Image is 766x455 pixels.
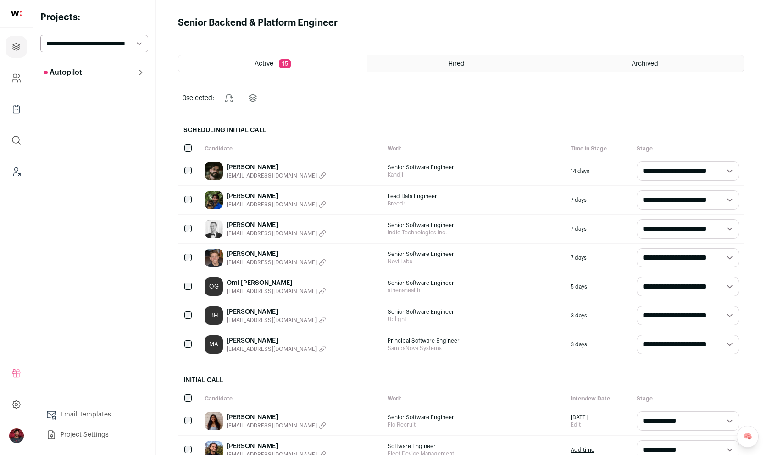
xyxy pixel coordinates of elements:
a: 🧠 [737,426,759,448]
h1: Senior Backend & Platform Engineer [178,17,338,29]
span: Indio Technologies Inc. [388,229,561,236]
span: [EMAIL_ADDRESS][DOMAIN_NAME] [227,316,317,324]
span: [EMAIL_ADDRESS][DOMAIN_NAME] [227,422,317,429]
h2: Initial Call [178,370,744,390]
a: MA [205,335,223,354]
span: Senior Software Engineer [388,279,561,287]
span: [EMAIL_ADDRESS][DOMAIN_NAME] [227,172,317,179]
span: [EMAIL_ADDRESS][DOMAIN_NAME] [227,230,317,237]
h2: Scheduling Initial Call [178,120,744,140]
p: Autopilot [44,67,82,78]
span: Flo Recruit [388,421,561,428]
span: 0 [183,95,186,101]
span: athenahealth [388,287,561,294]
span: Uplight [388,316,561,323]
img: 0c1a567191cbaf63f217fdb216301fb2b047c400b709108fa4163a48e7a634f6.jpg [205,412,223,430]
a: Company and ATS Settings [6,67,27,89]
span: SambaNova Systems [388,344,561,352]
span: 15 [279,59,291,68]
button: [EMAIL_ADDRESS][DOMAIN_NAME] [227,288,326,295]
span: Novi Labs [388,258,561,265]
button: Autopilot [40,63,148,82]
div: Candidate [200,390,383,407]
span: Software Engineer [388,443,561,450]
div: 3 days [566,330,632,359]
span: [DATE] [571,414,588,421]
div: Work [383,140,566,157]
button: Open dropdown [9,428,24,443]
button: [EMAIL_ADDRESS][DOMAIN_NAME] [227,422,326,429]
a: Archived [555,55,744,72]
a: Hired [367,55,555,72]
a: Leads (Backoffice) [6,161,27,183]
a: OG [205,277,223,296]
img: 2259e90e3bf56adfee9a62b7a585ca8916d5bee1d02f5c83bd24bdfe62f5430b [205,162,223,180]
div: Stage [632,140,744,157]
div: 14 days [566,157,632,185]
div: Work [383,390,566,407]
h2: Projects: [40,11,148,24]
a: [PERSON_NAME] [227,192,326,201]
img: 643f802825c93780d61d6c853fd10e8438a15135336a165dad6906c8ef375b99.jpg [205,191,223,209]
button: Change stage [218,87,240,109]
div: Interview Date [566,390,632,407]
span: Senior Software Engineer [388,164,561,171]
button: [EMAIL_ADDRESS][DOMAIN_NAME] [227,259,326,266]
a: Add time [571,446,594,454]
span: Archived [632,61,658,67]
span: Breedr [388,200,561,207]
div: 5 days [566,272,632,301]
a: Edit [571,421,588,428]
span: Senior Software Engineer [388,222,561,229]
span: [EMAIL_ADDRESS][DOMAIN_NAME] [227,345,317,353]
span: Lead Data Engineer [388,193,561,200]
div: 7 days [566,186,632,214]
span: selected: [183,94,214,103]
a: Company Lists [6,98,27,120]
div: Time in Stage [566,140,632,157]
a: [PERSON_NAME] [227,307,326,316]
img: wellfound-shorthand-0d5821cbd27db2630d0214b213865d53afaa358527fdda9d0ea32b1df1b89c2c.svg [11,11,22,16]
a: [PERSON_NAME] [227,442,326,451]
span: Kandji [388,171,561,178]
span: [EMAIL_ADDRESS][DOMAIN_NAME] [227,259,317,266]
div: Stage [632,390,744,407]
div: 3 days [566,301,632,330]
img: 823258bd14c98ab5685881b57d0ff21cad77b072998e9447866c241e335a0336 [205,249,223,267]
span: Active [255,61,273,67]
a: [PERSON_NAME] [227,250,326,259]
div: Candidate [200,140,383,157]
button: [EMAIL_ADDRESS][DOMAIN_NAME] [227,201,326,208]
img: 74afeb4fdab4e2c48cdbab48bc856b1bd61892918de02788d67c7d9c7e694a98.jpg [205,220,223,238]
button: [EMAIL_ADDRESS][DOMAIN_NAME] [227,172,326,179]
div: 7 days [566,244,632,272]
span: [EMAIL_ADDRESS][DOMAIN_NAME] [227,201,317,208]
span: Senior Software Engineer [388,250,561,258]
a: [PERSON_NAME] [227,163,326,172]
div: 7 days [566,215,632,243]
a: Omi [PERSON_NAME] [227,278,326,288]
button: [EMAIL_ADDRESS][DOMAIN_NAME] [227,345,326,353]
a: Email Templates [40,405,148,424]
a: [PERSON_NAME] [227,221,326,230]
span: [EMAIL_ADDRESS][DOMAIN_NAME] [227,288,317,295]
button: [EMAIL_ADDRESS][DOMAIN_NAME] [227,230,326,237]
button: [EMAIL_ADDRESS][DOMAIN_NAME] [227,316,326,324]
a: [PERSON_NAME] [227,413,326,422]
span: Principal Software Engineer [388,337,561,344]
a: Projects [6,36,27,58]
span: Senior Software Engineer [388,308,561,316]
img: 221213-medium_jpg [9,428,24,443]
a: Project Settings [40,426,148,444]
a: BH [205,306,223,325]
span: Hired [448,61,465,67]
span: Senior Software Engineer [388,414,561,421]
a: [PERSON_NAME] [227,336,326,345]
